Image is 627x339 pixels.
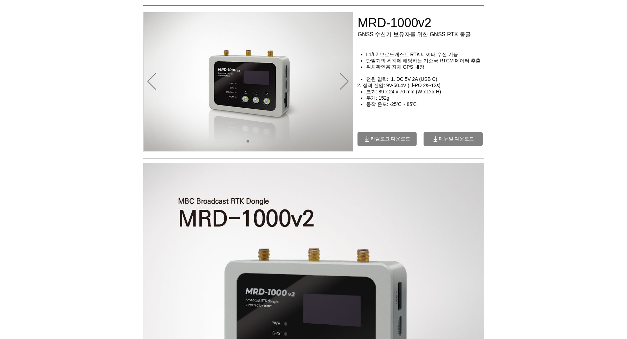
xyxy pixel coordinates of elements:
a: 01 [247,140,249,142]
a: 카탈로그 다운로드 [357,132,417,146]
span: 무게: 152g [366,95,389,101]
span: 동작 온도: -25℃ ~ 85℃ [366,101,417,107]
div: 슬라이드쇼 [143,12,353,152]
span: 2. 정격 전압: 9V-50.4V (Li-PO 2s~12s) [357,83,441,88]
span: 크기: 89 x 24 x 70 mm (W x D x H) [366,89,441,94]
span: 매뉴얼 다운로드 [439,136,474,142]
span: 카탈로그 다운로드 [370,136,411,142]
span: 위치확인용 자체 GPS 내장 [366,64,424,70]
a: 매뉴얼 다운로드 [424,132,483,146]
button: 다음 [340,73,348,91]
button: 이전 [147,73,156,91]
img: v2.jpg [144,12,353,152]
span: 전원 입력: 1. DC 5V 2A (USB C) [366,76,437,82]
nav: 슬라이드 [244,140,252,142]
